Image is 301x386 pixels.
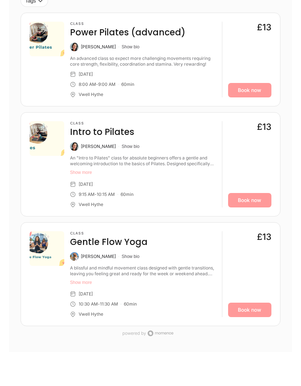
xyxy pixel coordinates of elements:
a: Book now [228,83,271,97]
h3: Class [70,22,186,26]
h4: Power Pilates (advanced) [70,27,186,38]
div: 9:00 AM [98,82,115,87]
h4: Gentle Flow Yoga [70,236,148,248]
button: Show more [70,280,216,285]
h3: Class [70,231,148,236]
div: - [95,192,97,197]
a: Book now [228,193,271,207]
div: 9:15 AM [79,192,95,197]
div: [DATE] [79,71,93,77]
button: Show bio [122,144,139,149]
div: [PERSON_NAME] [81,254,116,259]
div: An "Intro to Pilates" class for absolute beginners offers a gentle and welcoming introduction to ... [70,155,216,167]
img: de308265-3e9d-4747-ba2f-d825c0cdbde0.png [30,22,64,56]
a: Book now [228,303,271,317]
div: 60 min [124,301,137,307]
img: 61e4154f-1df3-4cf4-9c57-15847db83959.png [30,231,64,266]
div: [PERSON_NAME] [81,44,116,50]
div: £13 [257,22,271,33]
div: £13 [257,121,271,133]
button: Show more [70,170,216,175]
div: A blissful and mindful movement class designed with gentle transitions, leaving you feeling great... [70,265,216,277]
button: Show bio [122,254,139,259]
div: 10:30 AM [79,301,98,307]
div: 11:30 AM [100,301,118,307]
div: [DATE] [79,291,93,297]
div: Vwell Hythe [79,311,103,317]
button: Show bio [122,44,139,50]
img: b1d698eb-547f-4f1c-a746-ca882a486237.png [30,121,64,156]
div: 60 min [121,82,134,87]
h3: Class [70,121,134,126]
img: Alexandra Poppy [70,252,79,261]
div: £13 [257,231,271,243]
img: Laura Berduig [70,43,79,51]
div: Vwell Hythe [79,92,103,97]
div: - [96,82,98,87]
div: 8:00 AM [79,82,96,87]
div: [PERSON_NAME] [81,144,116,149]
div: An advanced class so expect more challenging movements requiring core strength, flexibility, coor... [70,56,216,67]
div: 10:15 AM [97,192,115,197]
h4: Intro to Pilates [70,126,134,138]
img: Laura Berduig [70,142,79,151]
div: [DATE] [79,181,93,187]
div: 60 min [121,192,134,197]
div: Vwell Hythe [79,202,103,207]
div: - [98,301,100,307]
